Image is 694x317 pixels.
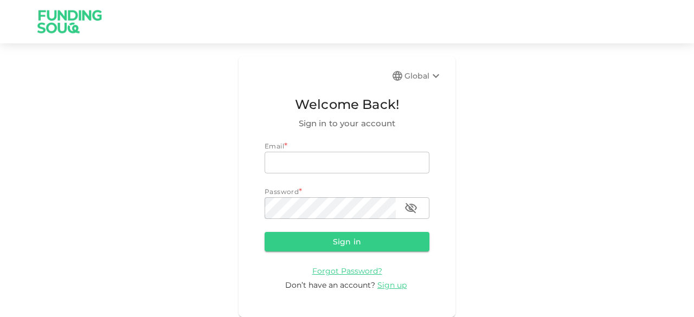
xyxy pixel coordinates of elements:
[312,266,382,276] a: Forgot Password?
[285,280,375,290] span: Don’t have an account?
[265,142,284,150] span: Email
[265,94,429,115] span: Welcome Back!
[265,152,429,173] input: email
[265,197,396,219] input: password
[377,280,407,290] span: Sign up
[404,69,442,82] div: Global
[265,232,429,251] button: Sign in
[265,117,429,130] span: Sign in to your account
[265,187,299,196] span: Password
